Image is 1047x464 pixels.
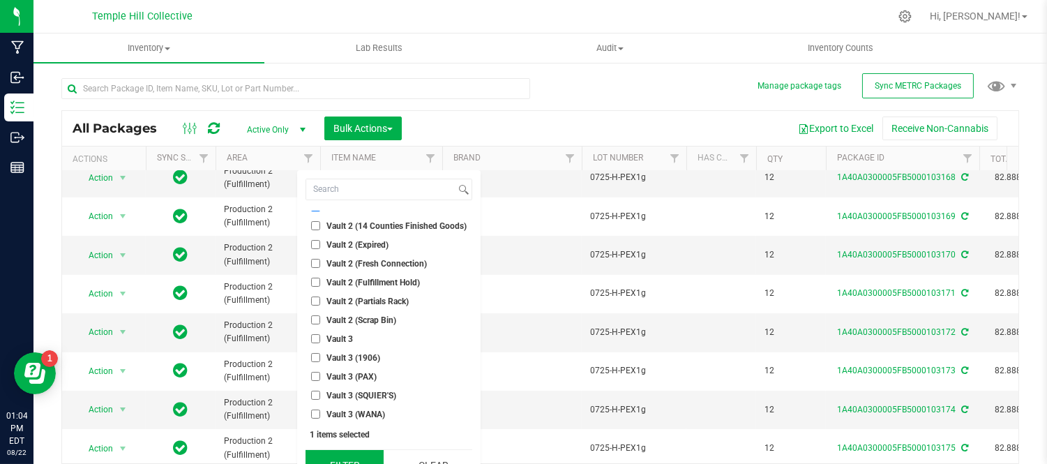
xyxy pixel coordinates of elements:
span: Action [76,361,114,381]
span: Lab Results [337,42,421,54]
a: Filter [559,147,582,170]
input: Vault 2 (Scrap Bin) [311,315,320,324]
span: Sync METRC Packages [875,81,961,91]
span: 0725-H-PEX1g [590,326,678,339]
span: select [114,322,132,342]
span: Vault 3 (SQUIER'S) [326,391,396,400]
a: Filter [193,147,216,170]
span: Action [76,439,114,458]
span: Action [76,400,114,419]
span: Production 2 (Fulfillment) [224,165,312,191]
span: In Sync [174,322,188,342]
a: 1A40A0300005FB5000103172 [837,327,956,337]
a: Qty [767,154,783,164]
input: Search Package ID, Item Name, SKU, Lot or Part Number... [61,78,530,99]
inline-svg: Reports [10,160,24,174]
span: Production 2 (Fulfillment) [224,435,312,461]
span: Audit [495,42,725,54]
span: Inventory Counts [789,42,892,54]
span: Action [76,322,114,342]
p: 01:04 PM EDT [6,410,27,447]
input: Vault 3 (WANA) [311,410,320,419]
span: select [114,246,132,265]
span: 12 [764,364,818,377]
a: Filter [297,147,320,170]
span: PAX [451,248,573,262]
span: In Sync [174,400,188,419]
a: Brand [453,153,481,163]
span: 82.8886 [988,167,1033,188]
span: Production 2 (Fulfillment) [224,396,312,423]
input: Vault 3 (PAX) [311,372,320,381]
span: 0725-H-PEX1g [590,171,678,184]
span: Vault 3 (1906) [326,354,380,362]
p: 08/22 [6,447,27,458]
span: Action [76,246,114,265]
span: 12 [764,248,818,262]
span: Inventory [33,42,264,54]
span: Sync from Compliance System [959,172,968,182]
span: 0725-H-PEX1g [590,248,678,262]
inline-svg: Inventory [10,100,24,114]
span: Sync from Compliance System [959,250,968,260]
span: Vault 2 (Fulfillment Hold) [326,278,420,287]
span: Action [76,284,114,304]
span: PAX [451,326,573,339]
input: Vault 3 [311,334,320,343]
span: PAX [451,364,573,377]
span: 82.8886 [988,283,1033,304]
span: 82.8886 [988,207,1033,227]
span: 0725-H-PEX1g [590,364,678,377]
a: Area [227,153,248,163]
span: Temple Hill Collective [92,10,193,22]
th: Has COA [686,147,756,171]
inline-svg: Inbound [10,70,24,84]
span: Vault 3 (PAX) [326,373,377,381]
span: select [114,400,132,419]
span: 12 [764,442,818,455]
span: 12 [764,403,818,417]
span: In Sync [174,283,188,303]
span: In Sync [174,207,188,226]
span: Bulk Actions [333,123,393,134]
span: 12 [764,171,818,184]
span: select [114,207,132,226]
span: All Packages [73,121,171,136]
span: 82.8886 [988,361,1033,381]
span: 82.8886 [988,322,1033,343]
span: select [114,361,132,381]
span: PAX [451,171,573,184]
span: 82.8886 [988,438,1033,458]
span: Vault 2 (Fresh Connection) [326,260,427,268]
span: Production 2 (Fulfillment) [224,241,312,268]
span: 12 [764,287,818,300]
a: 1A40A0300005FB5000103175 [837,443,956,453]
a: 1A40A0300005FB5000103174 [837,405,956,414]
span: Vault 2 (Partials Rack) [326,297,409,306]
span: 0725-H-PEX1g [590,210,678,223]
span: 0725-H-PEX1g [590,403,678,417]
span: Vault 3 [326,335,353,343]
span: Action [76,168,114,188]
span: 12 [764,210,818,223]
span: 82.8886 [988,400,1033,420]
span: PAX [451,403,573,417]
span: Production 2 (Fulfillment) [224,280,312,307]
span: In Sync [174,438,188,458]
span: Production 2 (Fulfillment) [224,358,312,384]
span: In Sync [174,167,188,187]
a: Audit [495,33,725,63]
input: Vault 3 (SQUIER'S) [311,391,320,400]
span: Sync from Compliance System [959,366,968,375]
iframe: Resource center [14,352,56,394]
a: Filter [419,147,442,170]
span: Vault 2 (14 Counties Finished Goods) [326,222,467,230]
span: Sync from Compliance System [959,405,968,414]
a: Item Name [331,153,376,163]
span: Sync from Compliance System [959,288,968,298]
button: Receive Non-Cannabis [882,117,997,140]
span: In Sync [174,245,188,264]
span: 0725-H-PEX1g [590,287,678,300]
a: Filter [733,147,756,170]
